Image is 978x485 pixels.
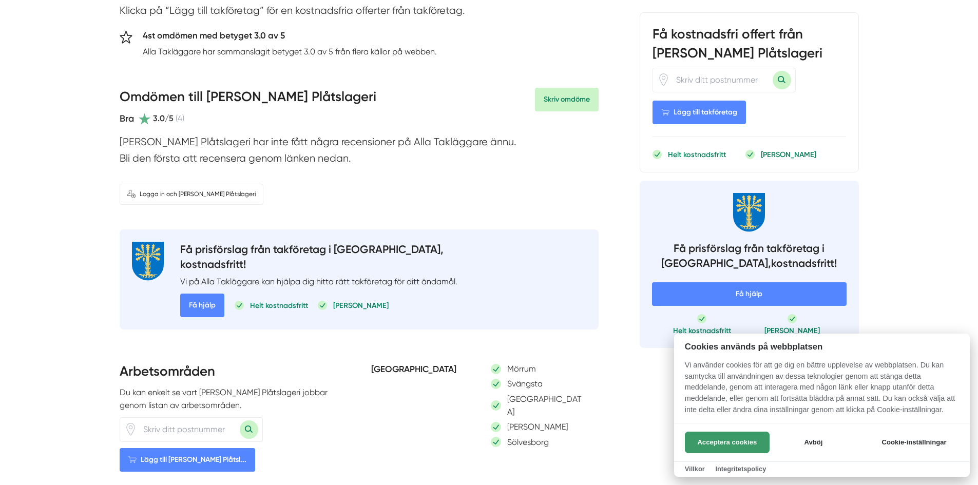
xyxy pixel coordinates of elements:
[715,465,766,473] a: Integritetspolicy
[674,342,970,352] h2: Cookies används på webbplatsen
[685,465,705,473] a: Villkor
[869,432,959,453] button: Cookie-inställningar
[773,432,854,453] button: Avböj
[674,360,970,422] p: Vi använder cookies för att ge dig en bättre upplevelse av webbplatsen. Du kan samtycka till anvä...
[685,432,770,453] button: Acceptera cookies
